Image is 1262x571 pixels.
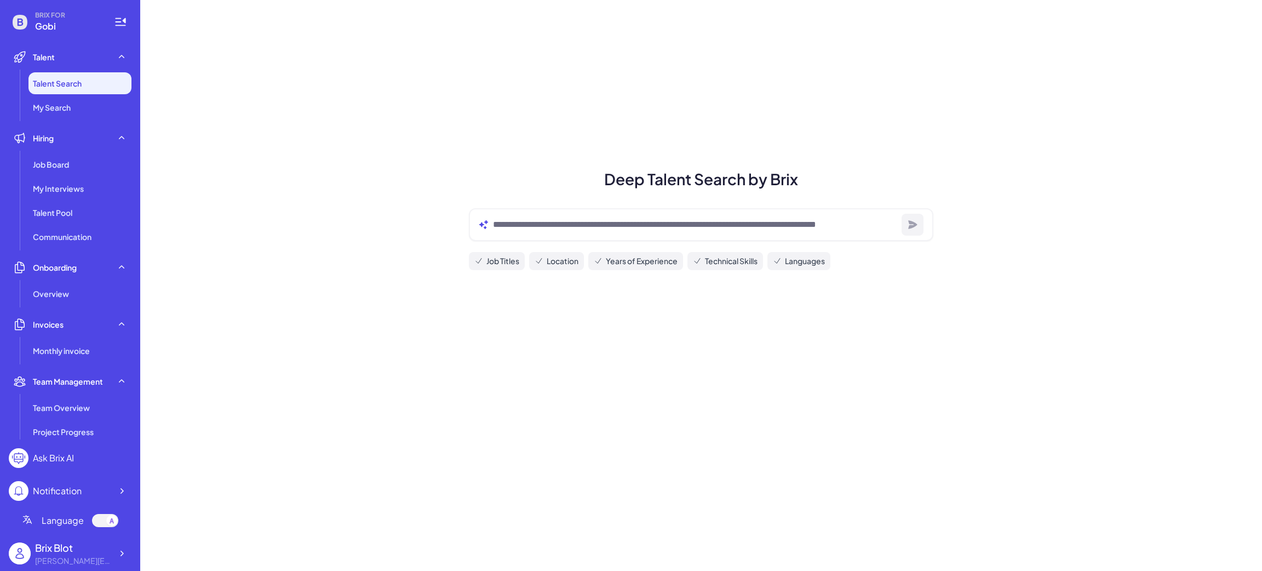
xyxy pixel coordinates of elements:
[33,319,64,330] span: Invoices
[35,555,112,567] div: blake@joinbrix.com
[33,288,69,299] span: Overview
[33,452,74,465] div: Ask Brix AI
[456,168,946,191] h1: Deep Talent Search by Brix
[705,255,758,267] span: Technical Skills
[33,207,72,218] span: Talent Pool
[33,159,69,170] span: Job Board
[33,78,82,89] span: Talent Search
[33,484,82,498] div: Notification
[33,262,77,273] span: Onboarding
[606,255,678,267] span: Years of Experience
[35,20,101,33] span: Gobi
[33,183,84,194] span: My Interviews
[35,11,101,20] span: BRIX FOR
[547,255,578,267] span: Location
[785,255,825,267] span: Languages
[42,514,84,527] span: Language
[33,102,71,113] span: My Search
[33,52,55,62] span: Talent
[33,426,94,437] span: Project Progress
[486,255,519,267] span: Job Titles
[33,133,54,144] span: Hiring
[33,345,90,356] span: Monthly invoice
[33,376,103,387] span: Team Management
[9,543,31,564] img: user_logo.png
[33,231,91,242] span: Communication
[35,540,112,555] div: Brix Blot
[33,402,90,413] span: Team Overview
